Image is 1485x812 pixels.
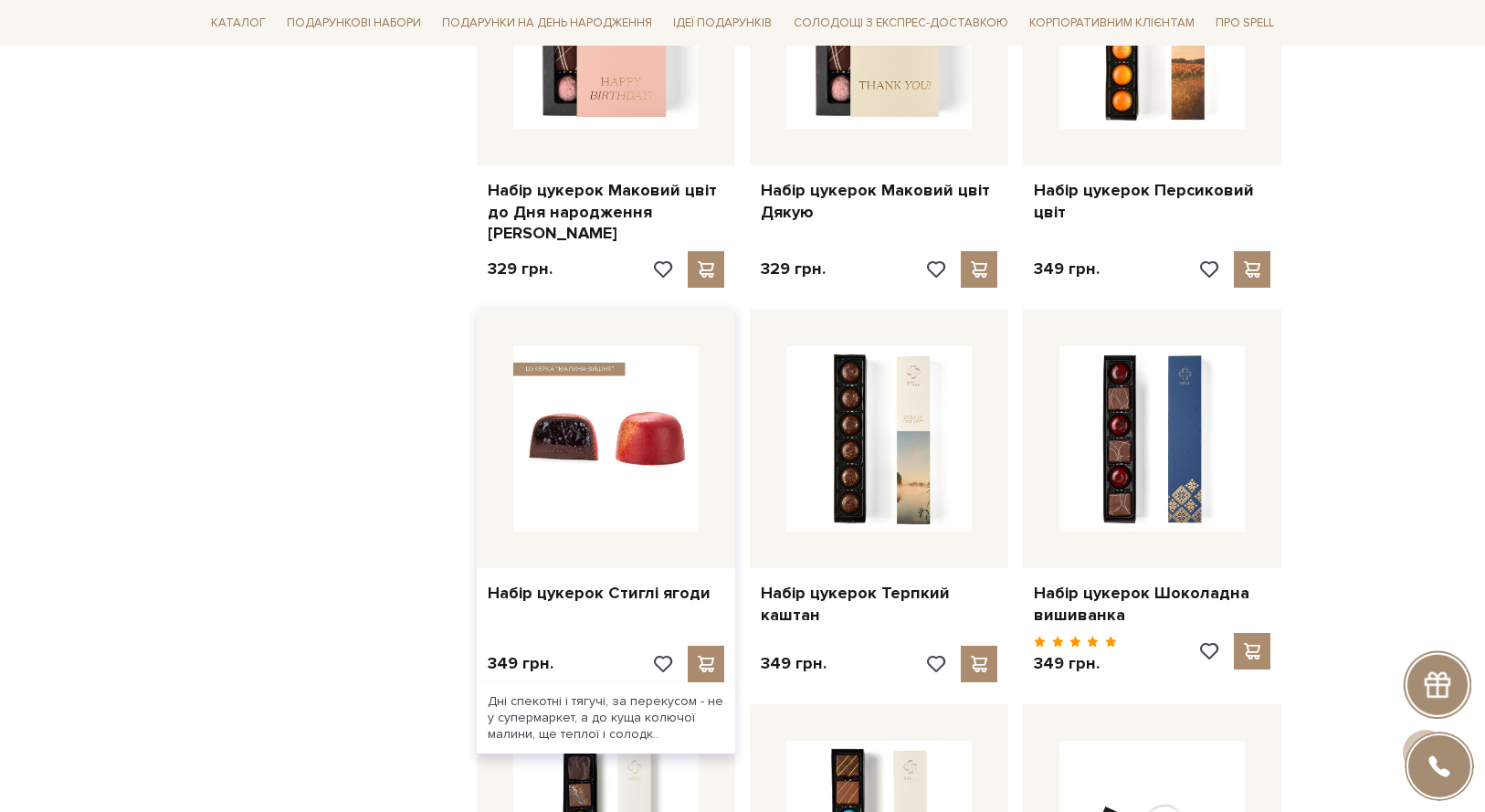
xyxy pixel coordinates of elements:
div: Дні спекотні і тягучі, за перекусом - не у супермаркет, а до куща колючої малини, ще теплої і сол... [477,682,735,754]
p: 329 грн. [761,258,826,279]
span: Подарунки на День народження [435,9,659,37]
a: Корпоративним клієнтам [1022,7,1202,38]
a: Набір цукерок Маковий цвіт до Дня народження [PERSON_NAME] [488,180,724,244]
img: Набір цукерок Стиглі ягоди [513,346,699,532]
a: Набір цукерок Стиглі ягоди [488,583,724,604]
p: 349 грн. [1034,653,1117,674]
p: 349 грн. [761,653,827,674]
span: Подарункові набори [279,9,428,37]
a: Набір цукерок Маковий цвіт Дякую [761,180,997,223]
span: Ідеї подарунків [666,9,779,37]
p: 349 грн. [488,653,553,674]
a: Набір цукерок Персиковий цвіт [1034,180,1270,223]
a: Набір цукерок Терпкий каштан [761,583,997,626]
span: Каталог [204,9,273,37]
p: 349 грн. [1034,258,1100,279]
a: Набір цукерок Шоколадна вишиванка [1034,583,1270,626]
span: Про Spell [1208,9,1281,37]
a: Солодощі з експрес-доставкою [786,7,1016,38]
p: 329 грн. [488,258,553,279]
